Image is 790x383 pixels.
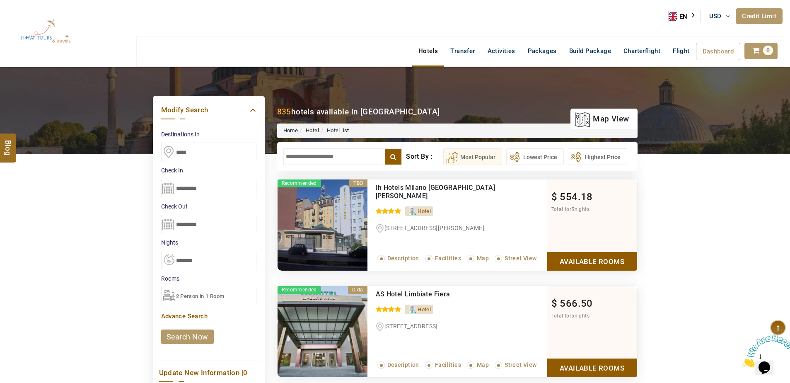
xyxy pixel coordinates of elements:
iframe: chat widget [739,331,790,371]
img: Chat attention grabber [3,3,55,36]
a: map view [575,110,629,128]
img: 2376d49ac2ee3bf51e47d9e1b954cb643d9259b1.jpeg [278,286,367,377]
span: 554.18 [560,191,592,203]
a: Home [283,127,298,133]
span: Charterflight [623,47,660,55]
a: Transfer [444,43,481,59]
span: Description [387,361,419,368]
a: Packages [522,43,563,59]
a: 0 [744,43,778,59]
a: EN [669,10,700,23]
a: Build Package [563,43,617,59]
div: Sort By : [406,148,443,165]
span: Flight [673,47,689,55]
a: search now [161,330,214,344]
span: Recommended [278,179,321,187]
span: Hotel [418,208,431,214]
li: Hotel list [319,127,349,135]
div: Language [668,10,701,23]
aside: Language selected: English [668,10,701,23]
a: Flight [667,43,696,59]
span: $ [551,298,557,309]
span: Facilities [435,361,461,368]
span: Recommended [278,286,321,294]
button: Highest Price [568,148,627,165]
a: Ih Hotels Milano [GEOGRAPHIC_DATA][PERSON_NAME] [376,184,495,200]
label: Check Out [161,202,256,211]
b: 835 [277,107,291,116]
span: Total for nights [551,206,589,212]
span: Total for nights [551,313,589,319]
a: Hotel [306,127,319,133]
button: Lowest Price [506,148,564,165]
label: nights [161,238,256,247]
div: AS Hotel Limbiate Fiera [376,290,513,298]
label: Rooms [161,274,256,283]
span: 5 [571,206,574,212]
span: $ [551,191,557,203]
div: Dida [348,286,367,294]
img: The Royal Line Holidays [6,4,85,60]
a: Update New Information |0 [159,367,259,378]
span: [STREET_ADDRESS] [384,323,438,330]
label: Destinations In [161,130,256,138]
a: AS Hotel Limbiate Fiera [376,290,450,298]
span: 2 Person in 1 Room [176,293,225,299]
a: Modify Search [161,104,256,116]
span: Street View [505,361,536,368]
span: Description [387,255,419,262]
span: USD [709,12,722,20]
a: Advance Search [161,313,208,320]
span: Map [477,361,489,368]
label: Check In [161,166,256,175]
a: Activities [481,43,522,59]
img: xtXICf8w_494db1678eaf2ae149692fd182071c93.jpg [278,179,367,271]
div: Ih Hotels Milano St John [376,184,513,200]
a: Show Rooms [547,252,637,271]
div: TBO [349,179,367,187]
span: Map [477,255,489,262]
span: 1 [3,3,7,10]
span: Dashboard [703,48,734,55]
a: Show Rooms [547,359,637,377]
span: 566.50 [560,298,592,309]
span: Blog [3,140,14,147]
a: Credit Limit [736,8,783,24]
span: Facilities [435,255,461,262]
span: 0 [763,46,773,55]
a: Charterflight [617,43,667,59]
div: hotels available in [GEOGRAPHIC_DATA] [277,106,440,117]
a: Hotels [412,43,444,59]
span: 5 [571,313,574,319]
button: Most Popular [443,148,502,165]
span: [STREET_ADDRESS][PERSON_NAME] [384,225,485,231]
span: Hotel [418,306,431,313]
span: 0 [243,368,247,377]
span: Street View [505,255,536,262]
